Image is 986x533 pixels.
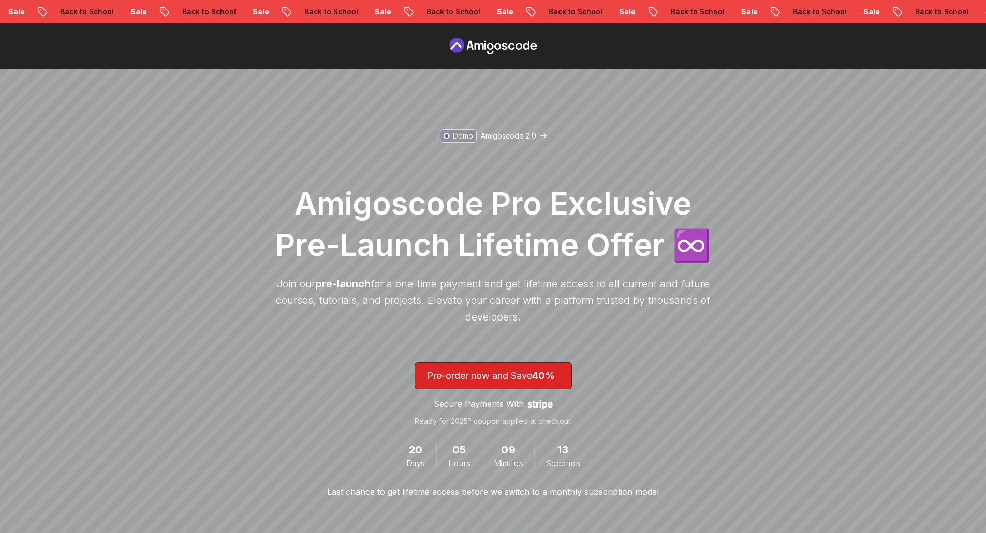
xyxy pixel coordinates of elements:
span: Days [406,458,425,469]
p: Amigoscode 2.0 [481,131,536,141]
p: Last chance to get lifetime access before we switch to a monthly subscription model [327,485,659,498]
a: lifetime-access [415,362,572,427]
span: 5 Hours [452,442,467,458]
p: Back to School [661,7,731,17]
h1: Amigoscode Pro Exclusive Pre-Launch Lifetime Offer ♾️ [271,182,716,265]
p: Back to School [50,7,121,17]
span: 20 Days [409,442,422,458]
p: Join our for a one-time payment and get lifetime access to all current and future courses, tutori... [271,276,716,325]
p: Sale [365,7,398,17]
a: Pre Order page [447,38,540,54]
p: Back to School [905,7,976,17]
p: Ready for 2025? coupon applied at checkout! [415,416,572,427]
p: Back to School [783,7,853,17]
a: DemoAmigoscode 2.0 [437,127,549,145]
p: Back to School [539,7,609,17]
span: pre-launch [315,278,371,290]
p: Back to School [417,7,487,17]
p: Sale [487,7,520,17]
span: 13 Seconds [557,442,569,458]
p: Sale [121,7,154,17]
p: Back to School [295,7,365,17]
span: Minutes [494,458,523,469]
span: 9 Minutes [501,442,516,458]
p: Demo [453,131,473,141]
span: 40% [532,370,555,381]
p: Back to School [172,7,243,17]
span: Seconds [546,458,580,469]
p: Sale [853,7,887,17]
iframe: chat widget [922,468,986,517]
p: Sale [609,7,642,17]
p: Sale [243,7,276,17]
p: Sale [731,7,764,17]
p: Pre-order now and Save [427,369,560,383]
p: Secure Payments With [434,398,524,410]
span: Hours [448,458,470,469]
